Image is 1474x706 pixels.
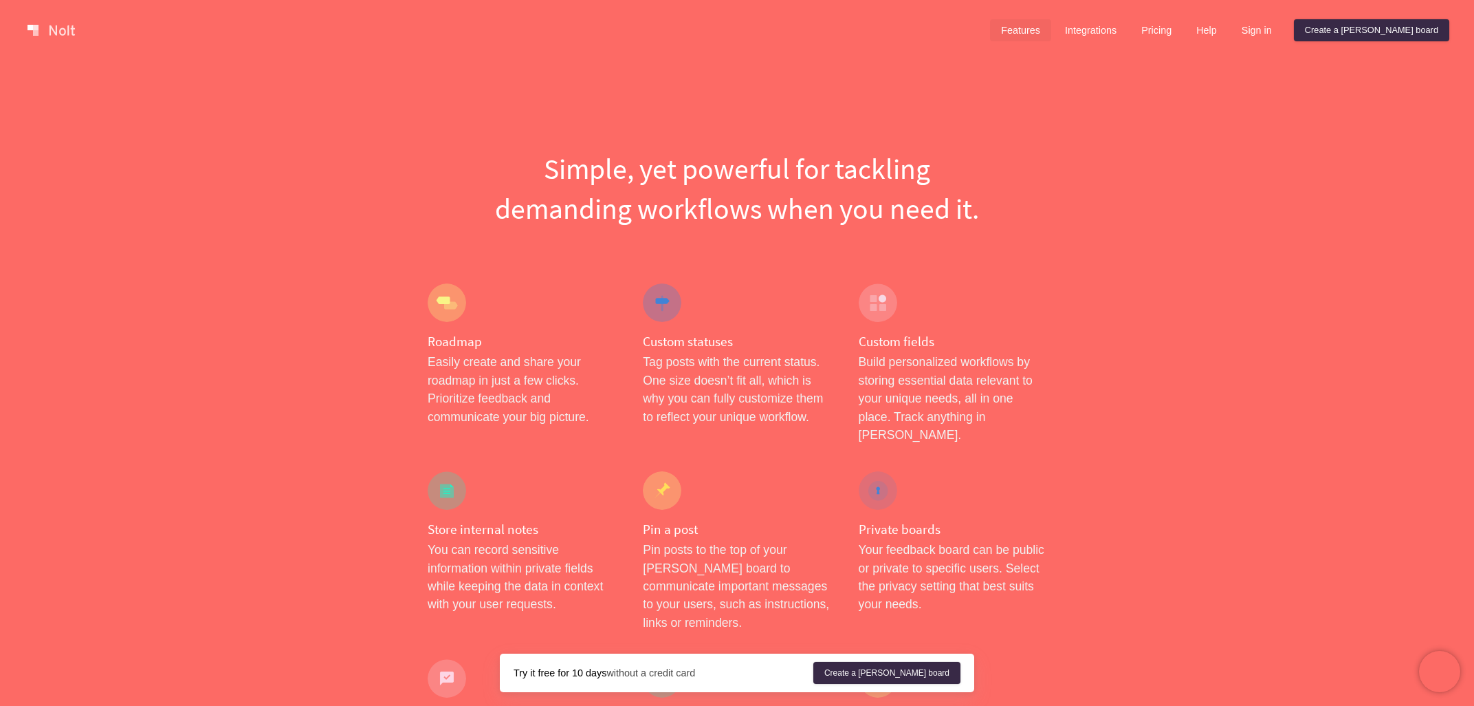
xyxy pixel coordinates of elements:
a: Help [1185,19,1228,41]
p: You can record sensitive information within private fields while keeping the data in context with... [428,541,615,614]
p: Pin posts to the top of your [PERSON_NAME] board to communicate important messages to your users,... [643,541,830,632]
div: without a credit card [514,666,813,680]
h4: Custom fields [859,333,1046,350]
a: Integrations [1054,19,1127,41]
h4: Private boards [859,521,1046,538]
p: Tag posts with the current status. One size doesn’t fit all, which is why you can fully customize... [643,353,830,426]
a: Sign in [1231,19,1283,41]
h4: Custom statuses [643,333,830,350]
a: Pricing [1130,19,1182,41]
a: Create a [PERSON_NAME] board [813,662,960,684]
p: Easily create and share your roadmap in just a few clicks. Prioritize feedback and communicate yo... [428,353,615,426]
a: Create a [PERSON_NAME] board [1294,19,1449,41]
h1: Simple, yet powerful for tackling demanding workflows when you need it. [428,149,1046,228]
strong: Try it free for 10 days [514,667,606,678]
h4: Roadmap [428,333,615,350]
a: Features [990,19,1051,41]
p: Your feedback board can be public or private to specific users. Select the privacy setting that b... [859,541,1046,614]
h4: Store internal notes [428,521,615,538]
p: Build personalized workflows by storing essential data relevant to your unique needs, all in one ... [859,353,1046,444]
h4: Pin a post [643,521,830,538]
iframe: Chatra live chat [1419,651,1460,692]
